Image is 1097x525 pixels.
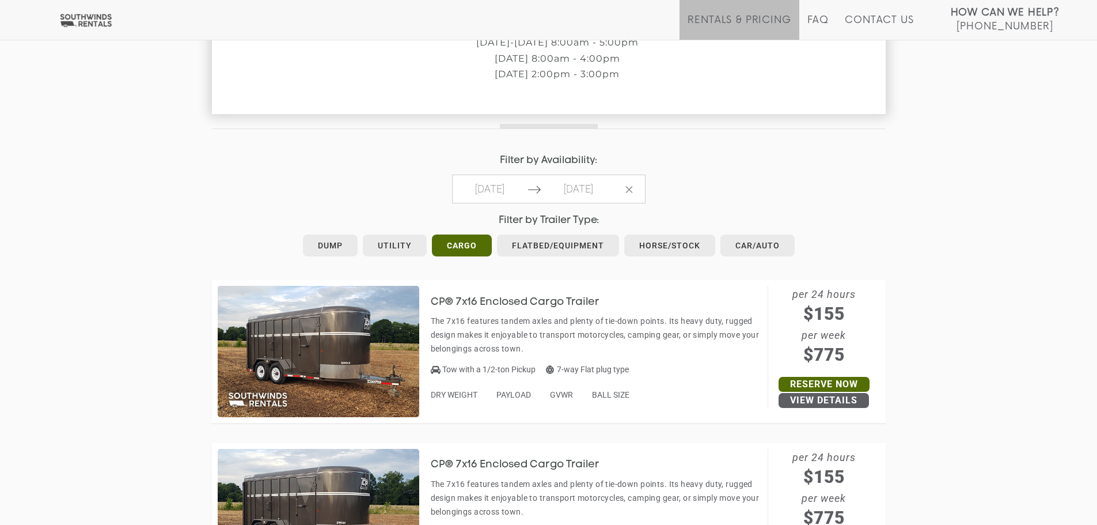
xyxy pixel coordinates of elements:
[592,390,629,399] span: BALL SIZE
[431,459,617,471] h3: CP® 7x16 Enclosed Cargo Trailer
[768,342,880,368] span: $775
[768,301,880,327] span: $155
[431,390,477,399] span: DRY WEIGHT
[431,314,762,356] p: The 7x16 features tandem axles and plenty of tie-down points. Its heavy duty, rugged design makes...
[951,7,1060,18] strong: How Can We Help?
[303,235,358,256] a: Dump
[779,393,869,408] a: View Details
[720,235,795,256] a: Car/Auto
[550,390,573,399] span: GVWR
[212,215,886,226] h4: Filter by Trailer Type:
[497,235,619,256] a: Flatbed/Equipment
[212,155,886,166] h4: Filter by Availability:
[212,54,903,64] p: [DATE] 8:00am - 4:00pm
[768,286,880,368] span: per 24 hours per week
[496,390,531,399] span: PAYLOAD
[212,69,903,80] p: [DATE] 2:00pm - 3:00pm
[212,37,903,48] p: [DATE]-[DATE] 8:00am - 5:00pm
[779,377,870,392] a: Reserve Now
[442,365,536,374] span: Tow with a 1/2-ton Pickup
[956,21,1053,32] span: [PHONE_NUMBER]
[951,6,1060,31] a: How Can We Help? [PHONE_NUMBER]
[807,14,829,40] a: FAQ
[431,477,762,519] p: The 7x16 features tandem axles and plenty of tie-down points. Its heavy duty, rugged design makes...
[624,235,715,256] a: Horse/Stock
[58,13,114,28] img: Southwinds Rentals Logo
[688,14,791,40] a: Rentals & Pricing
[768,464,880,490] span: $155
[546,365,629,374] span: 7-way Flat plug type
[431,297,617,306] a: CP® 7x16 Enclosed Cargo Trailer
[432,235,492,256] a: Cargo
[431,297,617,308] h3: CP® 7x16 Enclosed Cargo Trailer
[431,460,617,469] a: CP® 7x16 Enclosed Cargo Trailer
[218,286,419,417] img: SW044 - CP 7x16 Enclosed Cargo Trailer
[845,14,913,40] a: Contact Us
[363,235,427,256] a: Utility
